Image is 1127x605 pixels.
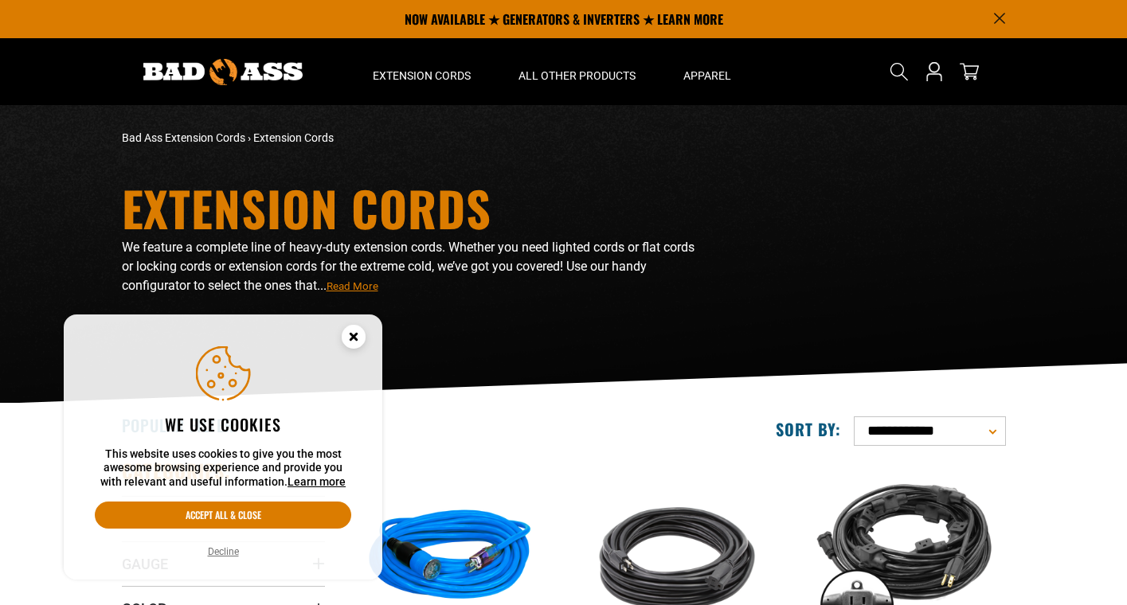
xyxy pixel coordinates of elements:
button: Decline [203,544,244,560]
span: All Other Products [518,68,636,83]
span: Apparel [683,68,731,83]
span: Extension Cords [253,131,334,144]
summary: All Other Products [495,38,659,105]
h2: We use cookies [95,414,351,435]
summary: Apparel [659,38,755,105]
summary: Extension Cords [349,38,495,105]
p: This website uses cookies to give you the most awesome browsing experience and provide you with r... [95,447,351,490]
a: Learn more [288,475,346,488]
span: Read More [327,280,378,292]
p: We feature a complete line of heavy-duty extension cords. Whether you need lighted cords or flat ... [122,238,703,295]
img: Bad Ass Extension Cords [143,59,303,85]
summary: Search [886,59,912,84]
a: Bad Ass Extension Cords [122,131,245,144]
label: Sort by: [776,419,841,439]
button: Accept all & close [95,502,351,529]
h1: Extension Cords [122,184,703,232]
aside: Cookie Consent [64,314,382,580]
span: Extension Cords [373,68,471,83]
nav: breadcrumbs [122,130,703,146]
span: › [248,131,251,144]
